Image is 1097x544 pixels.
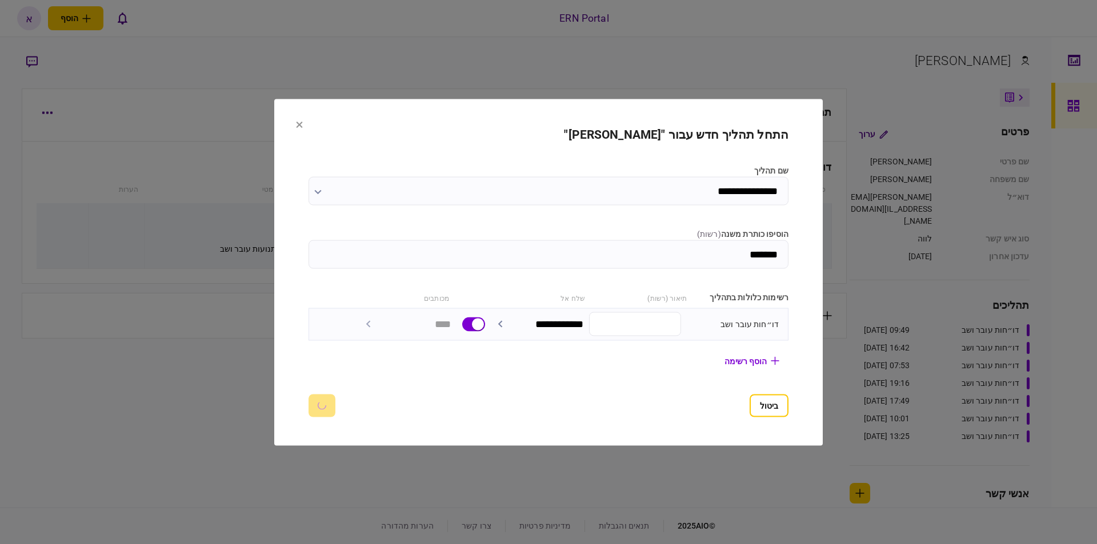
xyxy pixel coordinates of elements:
[353,291,449,303] div: מכותבים
[309,127,788,142] h2: התחל תהליך חדש עבור "[PERSON_NAME]"
[309,240,788,268] input: הוסיפו כותרת משנה
[715,350,788,371] button: הוסף רשימה
[309,164,788,176] label: שם תהליך
[489,291,585,303] div: שלח אל
[687,318,779,330] div: דו״חות עובר ושב
[750,394,788,417] button: ביטול
[697,229,721,238] span: ( רשות )
[692,291,788,303] div: רשימות כלולות בתהליך
[591,291,687,303] div: תיאור (רשות)
[309,176,788,205] input: שם תהליך
[309,228,788,240] label: הוסיפו כותרת משנה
